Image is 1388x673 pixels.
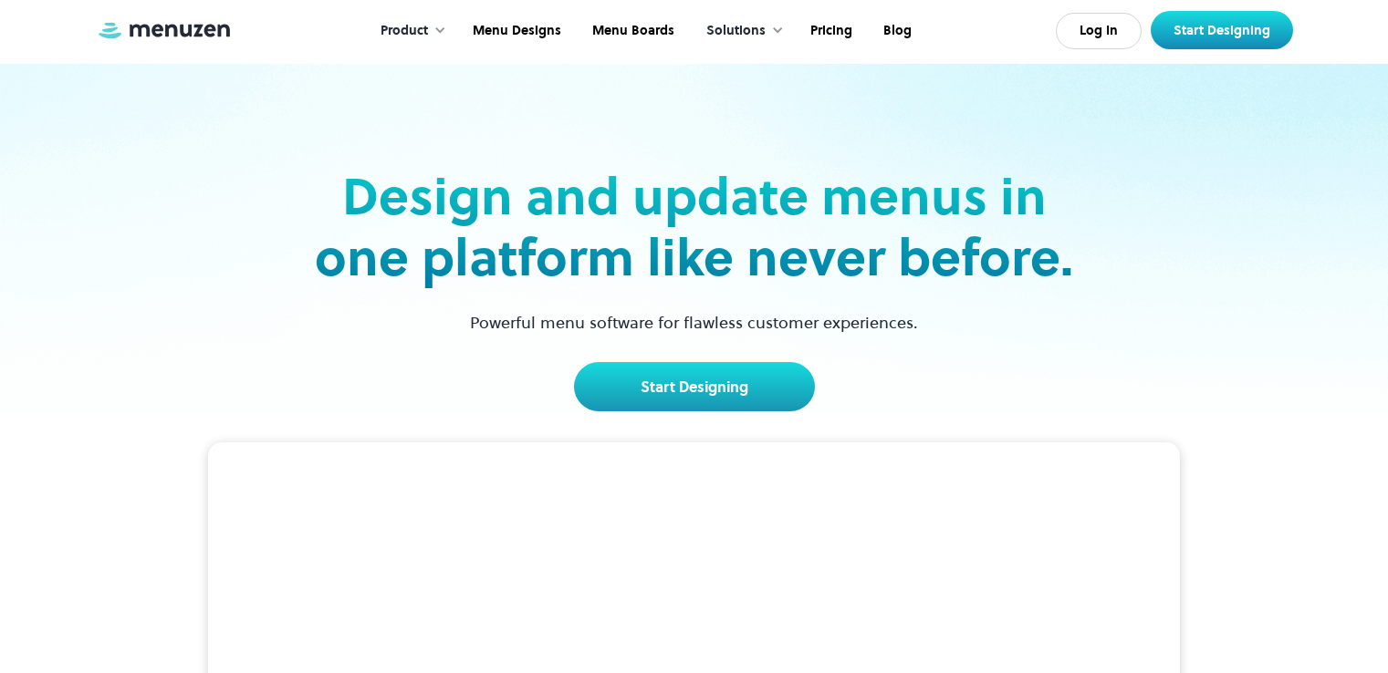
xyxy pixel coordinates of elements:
[309,166,1080,288] h2: Design and update menus in one platform like never before.
[706,21,766,41] div: Solutions
[447,310,941,335] p: Powerful menu software for flawless customer experiences.
[455,3,575,59] a: Menu Designs
[362,3,455,59] div: Product
[793,3,866,59] a: Pricing
[575,3,688,59] a: Menu Boards
[866,3,925,59] a: Blog
[688,3,793,59] div: Solutions
[381,21,428,41] div: Product
[574,362,815,411] a: Start Designing
[1151,11,1293,49] a: Start Designing
[1056,13,1142,49] a: Log In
